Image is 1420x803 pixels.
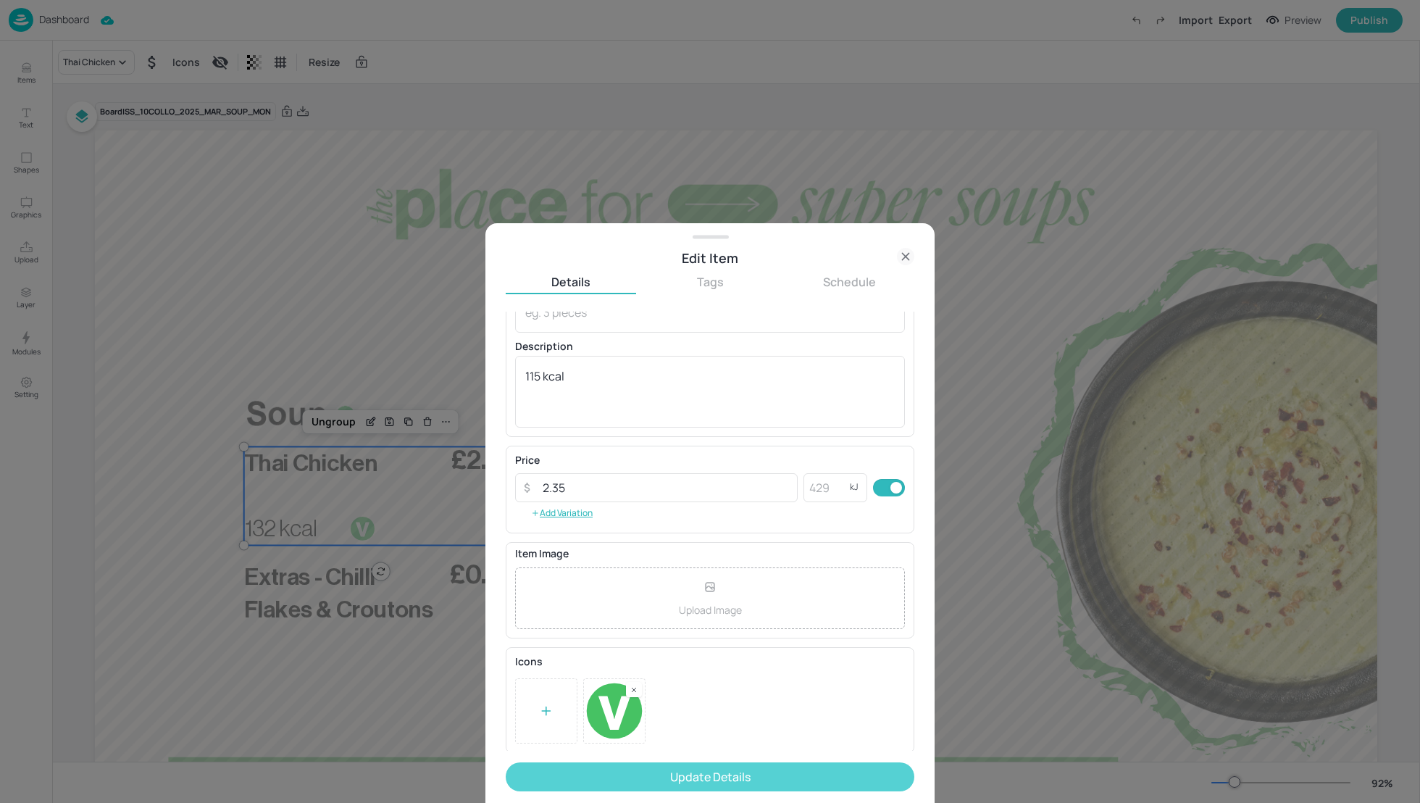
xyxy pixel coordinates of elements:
[525,368,895,416] textarea: 115 kcal
[584,681,645,741] img: 2024-10-03-1727970648829uf38m7mcjv.svg
[515,549,905,559] p: Item Image
[645,274,775,290] button: Tags
[515,455,540,465] p: Price
[515,341,905,351] p: Description
[803,473,850,502] input: 429
[506,248,914,268] div: Edit Item
[626,682,642,697] div: Remove image
[506,762,914,791] button: Update Details
[506,274,636,290] button: Details
[515,502,609,524] button: Add Variation
[515,657,905,667] p: Icons
[679,602,742,617] p: Upload Image
[850,482,859,492] p: kJ
[784,274,914,290] button: Schedule
[534,473,798,502] input: 10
